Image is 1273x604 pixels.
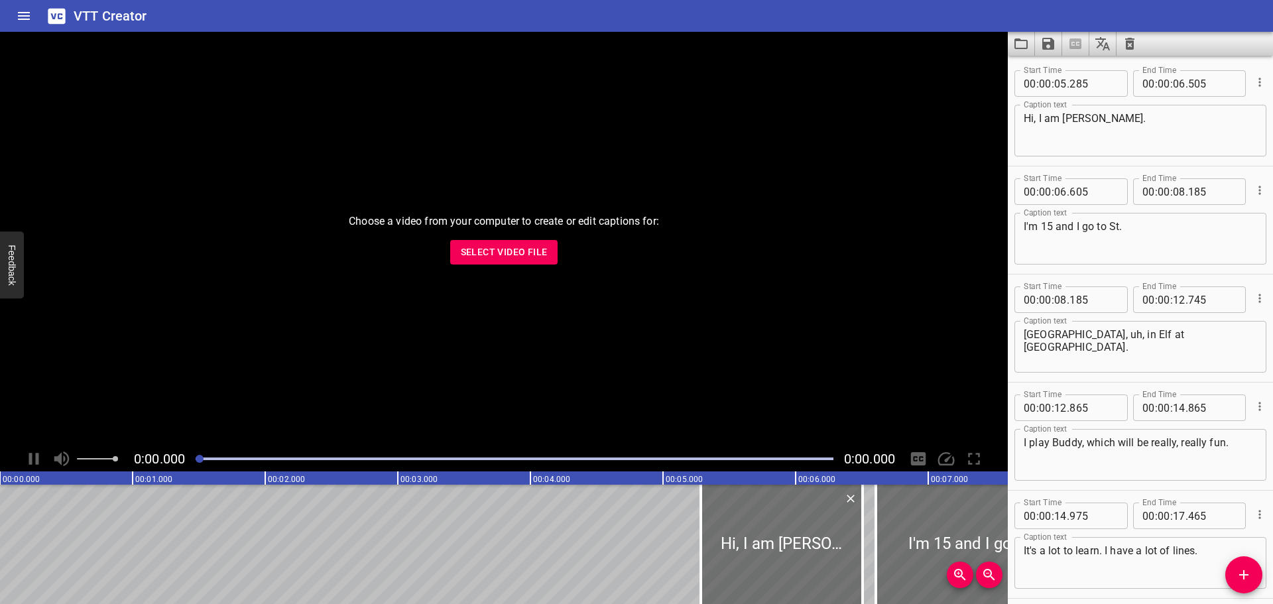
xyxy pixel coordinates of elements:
button: Zoom In [947,562,973,588]
span: : [1155,178,1158,205]
div: Hide/Show Captions [906,446,931,471]
span: : [1052,286,1054,313]
span: : [1155,286,1158,313]
textarea: I play Buddy, which will be really, really fun. [1024,436,1257,474]
input: 17 [1173,503,1185,529]
text: 00:06.000 [798,475,835,484]
input: 865 [1188,394,1237,421]
input: 975 [1069,503,1118,529]
span: Select Video File [461,244,548,261]
span: . [1185,70,1188,97]
div: Playback Speed [934,446,959,471]
button: Cue Options [1251,74,1268,91]
input: 14 [1173,394,1185,421]
text: 00:05.000 [666,475,703,484]
span: : [1170,70,1173,97]
span: Current Time [134,451,185,467]
input: 00 [1142,286,1155,313]
button: Cue Options [1251,398,1268,415]
span: : [1170,503,1173,529]
input: 00 [1142,70,1155,97]
svg: Load captions from file [1013,36,1029,52]
textarea: [GEOGRAPHIC_DATA], uh, in Elf at [GEOGRAPHIC_DATA]. [1024,328,1257,366]
input: 00 [1142,394,1155,421]
span: Video Duration [844,451,895,467]
input: 605 [1069,178,1118,205]
text: 00:03.000 [400,475,438,484]
span: : [1052,503,1054,529]
input: 05 [1054,70,1067,97]
input: 865 [1069,394,1118,421]
button: Cue Options [1251,506,1268,523]
button: Load captions from file [1008,32,1035,56]
button: Add Cue [1225,556,1262,593]
span: : [1052,70,1054,97]
svg: Clear captions [1122,36,1138,52]
input: 00 [1142,178,1155,205]
input: 185 [1188,178,1237,205]
span: : [1036,178,1039,205]
span: . [1067,286,1069,313]
input: 00 [1039,178,1052,205]
button: Translate captions [1089,32,1117,56]
span: . [1067,178,1069,205]
input: 00 [1158,70,1170,97]
button: Clear captions [1117,32,1143,56]
textarea: I'm 15 and I go to St. [1024,220,1257,258]
span: : [1036,286,1039,313]
span: : [1036,394,1039,421]
p: Choose a video from your computer to create or edit captions for: [349,213,659,229]
span: : [1155,503,1158,529]
span: : [1155,70,1158,97]
span: . [1067,394,1069,421]
span: : [1170,286,1173,313]
span: . [1185,394,1188,421]
span: : [1052,178,1054,205]
input: 745 [1188,286,1237,313]
button: Delete [842,490,859,507]
svg: Translate captions [1095,36,1111,52]
input: 00 [1039,70,1052,97]
span: . [1185,178,1188,205]
input: 00 [1158,394,1170,421]
input: 465 [1188,503,1237,529]
div: Cue Options [1251,497,1266,532]
span: . [1185,503,1188,529]
input: 06 [1054,178,1067,205]
button: Zoom Out [976,562,1002,588]
input: 00 [1024,178,1036,205]
div: Delete Cue [842,490,857,507]
text: 00:01.000 [135,475,172,484]
button: Cue Options [1251,290,1268,307]
input: 00 [1142,503,1155,529]
input: 08 [1173,178,1185,205]
input: 12 [1054,394,1067,421]
div: Cue Options [1251,389,1266,424]
input: 285 [1069,70,1118,97]
input: 14 [1054,503,1067,529]
input: 00 [1024,286,1036,313]
h6: VTT Creator [74,5,147,27]
input: 06 [1173,70,1185,97]
button: Select Video File [450,240,558,265]
span: : [1170,178,1173,205]
input: 185 [1069,286,1118,313]
input: 00 [1024,70,1036,97]
input: 00 [1039,503,1052,529]
text: 00:07.000 [931,475,968,484]
div: Cue Options [1251,65,1266,99]
input: 00 [1024,394,1036,421]
button: Save captions to file [1035,32,1062,56]
span: . [1067,70,1069,97]
span: : [1036,70,1039,97]
div: Cue Options [1251,281,1266,316]
input: 00 [1024,503,1036,529]
input: 08 [1054,286,1067,313]
textarea: Hi, I am [PERSON_NAME]. [1024,112,1257,150]
div: Toggle Full Screen [961,446,987,471]
input: 00 [1158,503,1170,529]
input: 00 [1039,286,1052,313]
text: 00:02.000 [268,475,305,484]
span: : [1155,394,1158,421]
input: 00 [1039,394,1052,421]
